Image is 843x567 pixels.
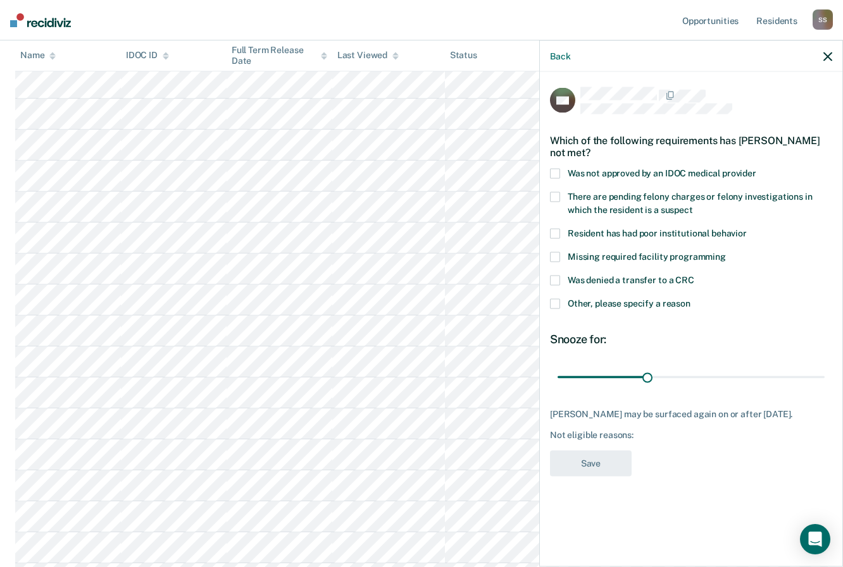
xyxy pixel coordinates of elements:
[550,124,832,168] div: Which of the following requirements has [PERSON_NAME] not met?
[232,45,327,66] div: Full Term Release Date
[813,9,833,30] div: S S
[568,298,690,308] span: Other, please specify a reason
[126,51,169,61] div: IDOC ID
[550,408,832,419] div: [PERSON_NAME] may be surfaced again on or after [DATE].
[450,51,477,61] div: Status
[550,51,570,61] button: Back
[568,192,813,215] span: There are pending felony charges or felony investigations in which the resident is a suspect
[550,451,632,477] button: Save
[800,524,830,554] div: Open Intercom Messenger
[568,275,694,285] span: Was denied a transfer to a CRC
[568,252,726,262] span: Missing required facility programming
[337,51,399,61] div: Last Viewed
[10,13,71,27] img: Recidiviz
[550,430,832,441] div: Not eligible reasons:
[20,51,56,61] div: Name
[568,168,756,178] span: Was not approved by an IDOC medical provider
[550,332,832,346] div: Snooze for:
[568,228,747,238] span: Resident has had poor institutional behavior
